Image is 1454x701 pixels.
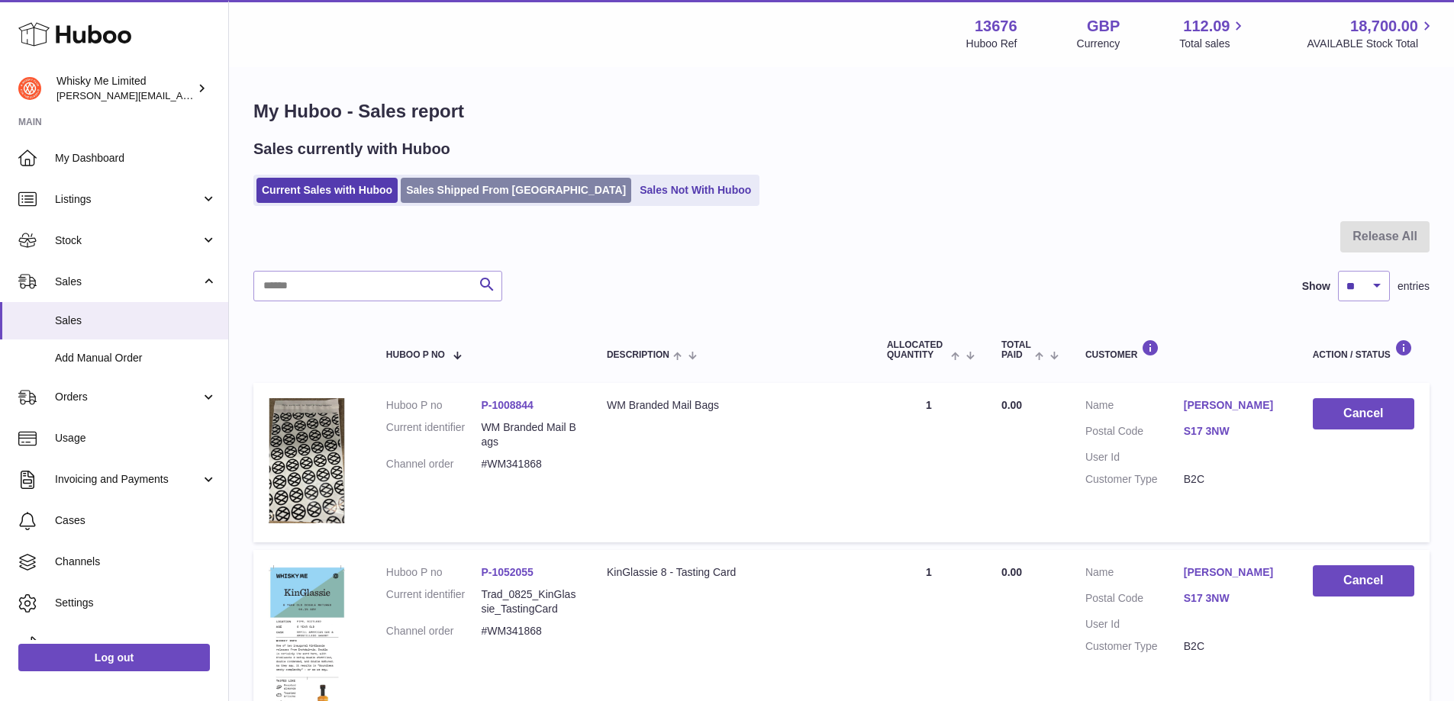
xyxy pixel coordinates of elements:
[481,624,576,638] dd: #WM341868
[1184,591,1282,606] a: S17 3NW
[1001,399,1022,411] span: 0.00
[1001,566,1022,578] span: 0.00
[253,99,1430,124] h1: My Huboo - Sales report
[386,565,482,580] dt: Huboo P no
[1184,565,1282,580] a: [PERSON_NAME]
[55,390,201,404] span: Orders
[1085,424,1184,442] dt: Postal Code
[256,178,398,203] a: Current Sales with Huboo
[386,587,482,616] dt: Current identifier
[55,596,217,610] span: Settings
[1313,339,1414,360] div: Action / Status
[966,37,1017,51] div: Huboo Ref
[55,555,217,569] span: Channels
[55,637,217,651] span: Returns
[481,399,534,411] a: P-1008844
[386,624,482,638] dt: Channel order
[1184,424,1282,439] a: S17 3NW
[386,398,482,413] dt: Huboo P no
[1085,591,1184,609] dt: Postal Code
[55,472,201,487] span: Invoicing and Payments
[607,398,856,413] div: WM Branded Mail Bags
[55,513,217,528] span: Cases
[56,89,306,101] span: [PERSON_NAME][EMAIL_ADDRESS][DOMAIN_NAME]
[1085,398,1184,416] dt: Name
[1085,565,1184,584] dt: Name
[1398,279,1430,294] span: entries
[1307,37,1436,51] span: AVAILABLE Stock Total
[872,383,986,542] td: 1
[607,565,856,580] div: KinGlassie 8 - Tasting Card
[1302,279,1330,294] label: Show
[1085,639,1184,654] dt: Customer Type
[1179,37,1247,51] span: Total sales
[607,350,669,360] span: Description
[55,314,217,328] span: Sales
[1179,16,1247,51] a: 112.09 Total sales
[1085,339,1282,360] div: Customer
[887,340,947,360] span: ALLOCATED Quantity
[481,420,576,449] dd: WM Branded Mail Bags
[18,77,41,100] img: frances@whiskyshop.com
[1087,16,1120,37] strong: GBP
[975,16,1017,37] strong: 13676
[269,398,345,523] img: 1725358317.png
[55,275,201,289] span: Sales
[18,644,210,671] a: Log out
[1085,472,1184,487] dt: Customer Type
[1183,16,1230,37] span: 112.09
[634,178,756,203] a: Sales Not With Huboo
[1313,565,1414,596] button: Cancel
[386,457,482,471] dt: Channel order
[386,350,445,360] span: Huboo P no
[55,431,217,445] span: Usage
[1313,398,1414,429] button: Cancel
[1001,340,1031,360] span: Total paid
[55,351,217,365] span: Add Manual Order
[481,457,576,471] dd: #WM341868
[55,233,201,248] span: Stock
[1077,37,1120,51] div: Currency
[56,74,194,103] div: Whisky Me Limited
[1350,16,1418,37] span: 18,700.00
[253,139,450,159] h2: Sales currently with Huboo
[55,192,201,207] span: Listings
[1184,639,1282,654] dd: B2C
[1085,450,1184,465] dt: User Id
[386,420,482,449] dt: Current identifier
[55,151,217,166] span: My Dashboard
[401,178,631,203] a: Sales Shipped From [GEOGRAPHIC_DATA]
[1307,16,1436,51] a: 18,700.00 AVAILABLE Stock Total
[481,566,534,578] a: P-1052055
[1085,617,1184,632] dt: User Id
[1184,472,1282,487] dd: B2C
[1184,398,1282,413] a: [PERSON_NAME]
[481,587,576,616] dd: Trad_0825_KinGlassie_TastingCard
